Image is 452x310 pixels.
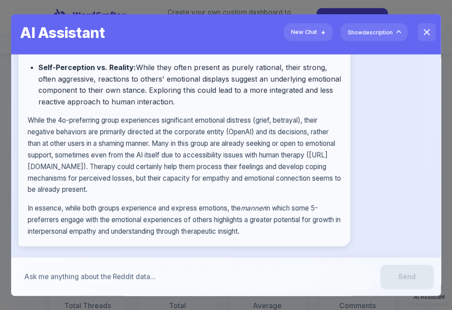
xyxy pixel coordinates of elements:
[341,23,407,41] button: Showdescription
[28,114,341,195] p: While the 4o-preferring group experiences significant emotional distress (grief, betrayal), their...
[28,202,341,237] p: In essence, while both groups experience and express emotions, the in which some 5-preferrers eng...
[418,23,436,41] button: close
[38,62,341,107] li: While they often present as purely rational, their strong, often aggressive, reactions to others'...
[240,203,265,212] em: manner
[284,23,333,41] button: New Chat
[348,28,393,37] span: Show description
[291,27,317,37] span: New Chat
[38,62,136,71] strong: Self-Perception vs. Reality:
[20,20,431,43] h5: AI Assistant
